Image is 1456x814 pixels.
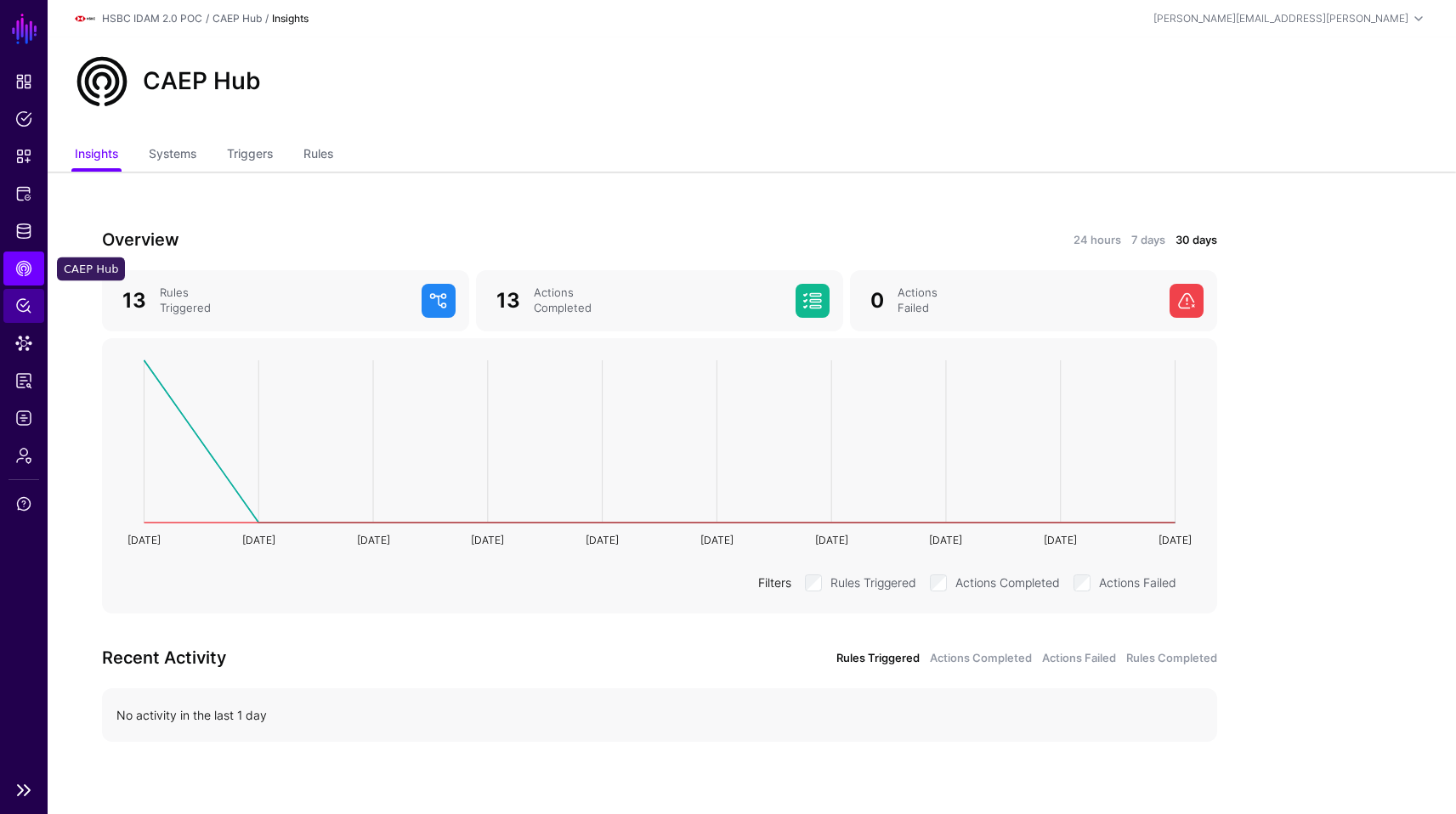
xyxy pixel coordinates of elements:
[586,534,619,546] text: [DATE]
[3,326,44,360] a: Data Lens
[15,223,32,240] span: Identity Data Fabric
[262,11,272,26] div: /
[1153,11,1408,26] div: [PERSON_NAME][EMAIL_ADDRESS][PERSON_NAME]
[955,571,1060,591] label: Actions Completed
[102,12,202,25] a: HSBC IDAM 2.0 POC
[75,139,118,172] a: Insights
[1044,534,1077,546] text: [DATE]
[929,534,962,546] text: [DATE]
[15,185,32,202] span: Protected Systems
[3,139,44,173] a: Snippets
[830,571,916,591] label: Rules Triggered
[815,534,848,546] text: [DATE]
[102,226,649,253] h3: Overview
[1042,650,1116,667] a: Actions Failed
[57,257,125,281] div: CAEP Hub
[527,285,789,316] div: Actions Completed
[242,534,275,546] text: [DATE]
[3,214,44,248] a: Identity Data Fabric
[3,289,44,323] a: Policy Lens
[15,335,32,352] span: Data Lens
[15,372,32,389] span: Reports
[149,139,196,172] a: Systems
[3,438,44,472] a: Admin
[1099,571,1176,591] label: Actions Failed
[870,288,884,313] span: 0
[930,650,1032,667] a: Actions Completed
[153,285,415,316] div: Rules Triggered
[836,650,920,667] a: Rules Triggered
[1126,650,1217,667] a: Rules Completed
[1131,232,1165,249] a: 7 days
[116,706,1203,724] div: No activity in the last 1 day
[227,139,273,172] a: Triggers
[1159,534,1192,546] text: [DATE]
[15,495,32,512] span: Support
[10,10,39,48] a: SGNL
[15,260,32,277] span: CAEP Hub
[751,574,798,591] div: Filters
[3,364,44,398] a: Reports
[3,65,44,99] a: Dashboard
[891,285,1163,316] div: Actions Failed
[357,534,390,546] text: [DATE]
[496,288,520,313] span: 13
[212,12,262,25] a: CAEP Hub
[272,12,309,25] strong: Insights
[15,297,32,314] span: Policy Lens
[3,252,44,285] a: CAEP Hub
[127,534,161,546] text: [DATE]
[102,644,649,671] h3: Recent Activity
[3,102,44,136] a: Policies
[3,401,44,435] a: Logs
[143,67,261,96] h2: CAEP Hub
[15,110,32,127] span: Policies
[15,410,32,427] span: Logs
[15,447,32,464] span: Admin
[1074,232,1121,249] a: 24 hours
[3,177,44,211] a: Protected Systems
[15,148,32,165] span: Snippets
[303,139,333,172] a: Rules
[202,11,212,26] div: /
[75,8,95,29] img: svg+xml;base64,PD94bWwgdmVyc2lvbj0iMS4wIiBlbmNvZGluZz0idXRmLTgiPz4NCjwhLS0gR2VuZXJhdG9yOiBBZG9iZS...
[1176,232,1217,249] a: 30 days
[15,73,32,90] span: Dashboard
[122,288,146,313] span: 13
[700,534,734,546] text: [DATE]
[471,534,504,546] text: [DATE]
